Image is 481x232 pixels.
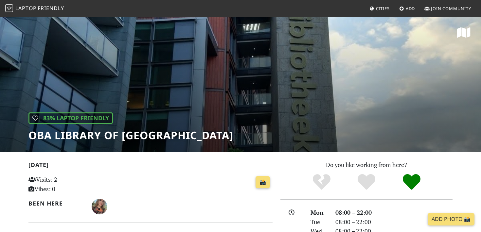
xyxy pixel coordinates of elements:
p: Visits: 2 Vibes: 0 [28,175,105,194]
span: Add [406,6,415,11]
a: 📸 [256,176,270,189]
span: Julia Schilder [92,202,107,210]
div: No [299,173,344,191]
span: Laptop [15,5,37,12]
div: 08:00 – 22:00 [331,217,456,227]
a: Add [397,3,418,14]
div: 08:00 – 22:00 [331,208,456,217]
img: 5667-julia.jpg [92,199,107,214]
span: Friendly [38,5,64,12]
h2: Been here [28,200,84,207]
div: Definitely! [389,173,434,191]
span: Join Community [431,6,471,11]
h2: [DATE] [28,161,273,171]
a: LaptopFriendly LaptopFriendly [5,3,64,14]
h1: OBA library of [GEOGRAPHIC_DATA] [28,129,233,141]
div: | 83% Laptop Friendly [28,112,113,124]
p: Do you like working from here? [280,160,453,170]
div: Mon [307,208,331,217]
a: Join Community [422,3,474,14]
img: LaptopFriendly [5,4,13,12]
a: Add Photo 📸 [428,213,474,225]
a: Cities [367,3,392,14]
div: Tue [307,217,331,227]
div: Yes [344,173,389,191]
span: Cities [376,6,390,11]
